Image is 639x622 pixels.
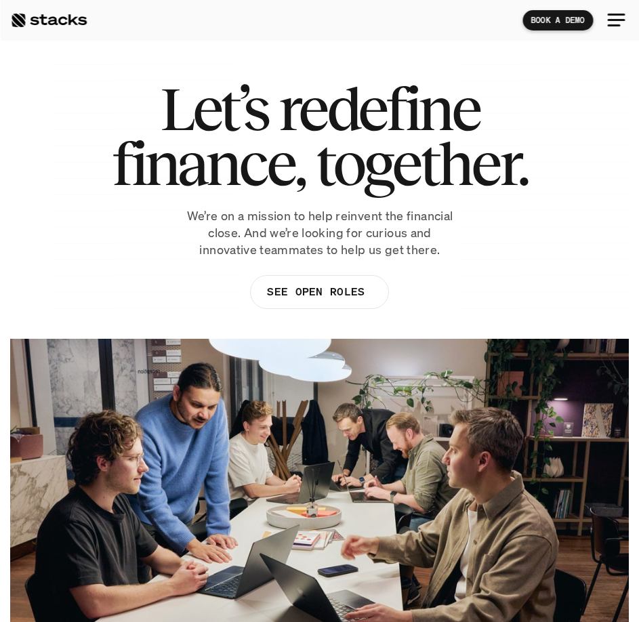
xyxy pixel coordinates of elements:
a: SEE OPEN ROLES [250,275,388,309]
h1: Let’s redefine finance, together. [112,81,528,191]
p: SEE OPEN ROLES [267,282,365,302]
p: We’re on a mission to help reinvent the financial close. And we’re looking for curious and innova... [150,207,489,259]
a: BOOK A DEMO [522,10,593,30]
p: BOOK A DEMO [531,16,585,25]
